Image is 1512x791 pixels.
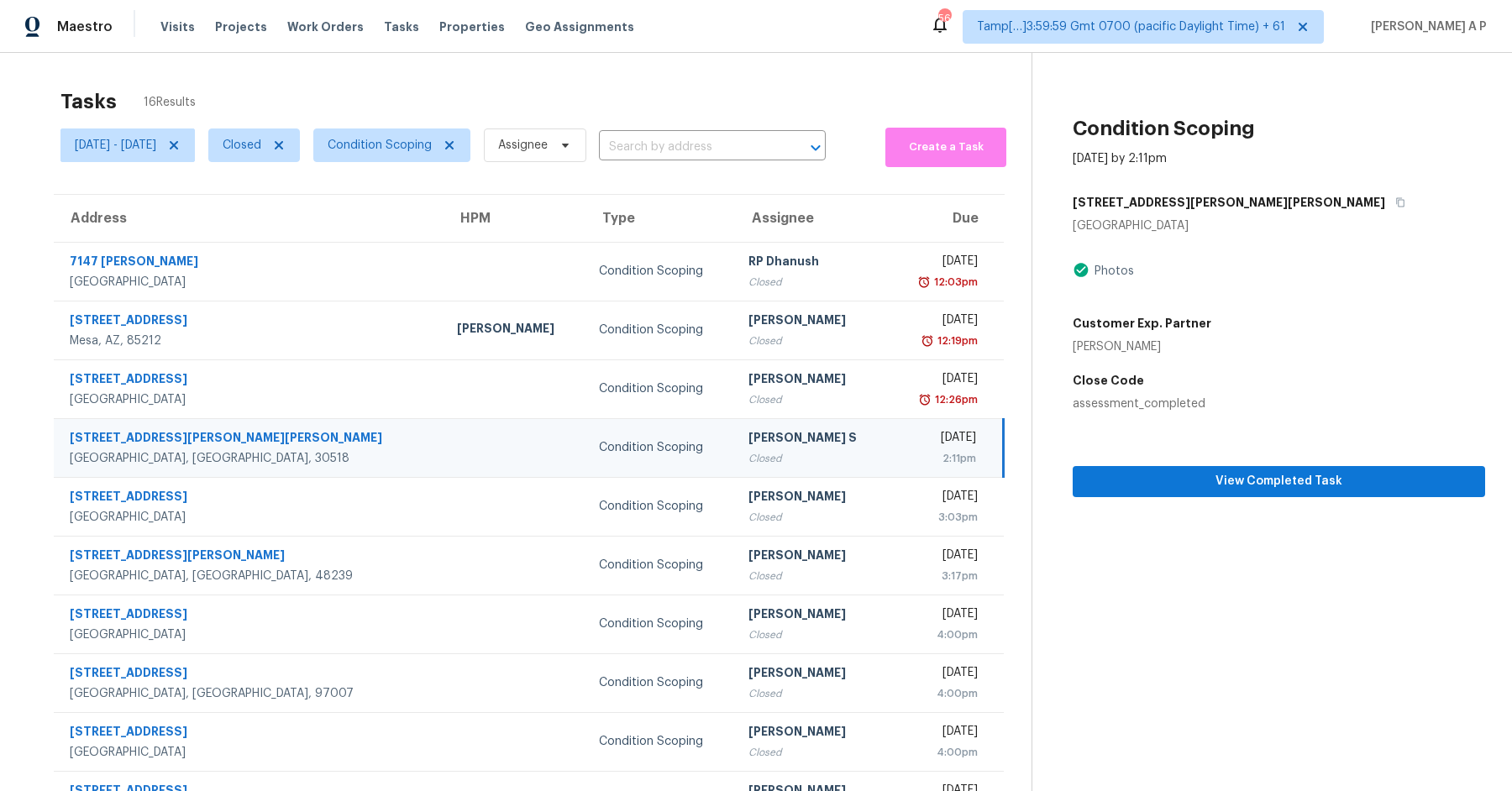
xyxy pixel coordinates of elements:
div: [DATE] [903,312,978,333]
div: Condition Scoping [599,557,722,574]
span: [DATE] - [DATE] [75,137,156,154]
span: Closed [223,137,261,154]
div: [PERSON_NAME] [748,664,876,685]
div: Closed [748,685,876,702]
button: Open [804,136,827,160]
div: [STREET_ADDRESS] [70,664,430,685]
th: Address [54,195,444,242]
div: Closed [748,509,876,526]
span: 16 Results [144,94,196,111]
div: Condition Scoping [599,439,722,456]
span: Projects [215,18,267,35]
div: Closed [748,274,876,291]
div: 3:03pm [903,509,978,526]
div: [PERSON_NAME] [748,488,876,509]
div: Condition Scoping [599,380,722,397]
div: Photos [1089,263,1134,280]
h5: [STREET_ADDRESS][PERSON_NAME][PERSON_NAME] [1073,194,1385,211]
span: Tasks [384,21,419,33]
div: [PERSON_NAME] [748,605,876,626]
div: 7147 [PERSON_NAME] [70,253,430,274]
div: [GEOGRAPHIC_DATA] [70,391,430,408]
div: Closed [748,626,876,643]
div: [GEOGRAPHIC_DATA], [GEOGRAPHIC_DATA], 30518 [70,450,430,467]
div: RP Dhanush [748,253,876,274]
span: Create a Task [894,138,998,157]
div: Closed [748,333,876,349]
div: [STREET_ADDRESS] [70,605,430,626]
div: [DATE] [903,370,978,391]
div: [GEOGRAPHIC_DATA], [GEOGRAPHIC_DATA], 97007 [70,685,430,702]
div: 12:26pm [932,391,978,408]
div: [STREET_ADDRESS][PERSON_NAME] [70,547,430,568]
div: [STREET_ADDRESS] [70,370,430,391]
div: Condition Scoping [599,263,722,280]
div: [PERSON_NAME] S [748,429,876,450]
h2: Condition Scoping [1073,120,1255,137]
div: Condition Scoping [599,322,722,338]
div: [STREET_ADDRESS] [70,312,430,333]
div: [GEOGRAPHIC_DATA] [70,509,430,526]
span: Geo Assignments [525,18,634,35]
th: Type [585,195,735,242]
button: View Completed Task [1073,466,1485,497]
div: 3:17pm [903,568,978,584]
h2: Tasks [60,93,117,110]
div: [PERSON_NAME] [748,370,876,391]
button: Create a Task [885,128,1006,167]
div: [GEOGRAPHIC_DATA] [70,626,430,643]
div: Mesa, AZ, 85212 [70,333,430,349]
div: [DATE] [903,547,978,568]
h5: Customer Exp. Partner [1073,315,1211,332]
div: [GEOGRAPHIC_DATA], [GEOGRAPHIC_DATA], 48239 [70,568,430,584]
img: Artifact Present Icon [1073,261,1089,279]
img: Overdue Alarm Icon [921,333,934,349]
span: Work Orders [287,18,364,35]
div: 12:19pm [934,333,978,349]
div: Closed [748,744,876,761]
div: [DATE] by 2:11pm [1073,150,1167,167]
div: [STREET_ADDRESS] [70,723,430,744]
div: Closed [748,450,876,467]
img: Overdue Alarm Icon [917,274,931,291]
div: [PERSON_NAME] [1073,338,1211,355]
div: [STREET_ADDRESS] [70,488,430,509]
div: [DATE] [903,253,978,274]
div: 4:00pm [903,626,978,643]
span: Tamp[…]3:59:59 Gmt 0700 (pacific Daylight Time) + 61 [977,18,1285,35]
span: View Completed Task [1086,471,1472,492]
div: Condition Scoping [599,674,722,691]
div: [PERSON_NAME] [748,312,876,333]
div: 2:11pm [903,450,976,467]
div: Condition Scoping [599,733,722,750]
th: Due [890,195,1004,242]
input: Search by address [599,134,779,160]
div: [GEOGRAPHIC_DATA] [70,274,430,291]
div: [DATE] [903,605,978,626]
div: [GEOGRAPHIC_DATA] [1073,217,1485,234]
span: [PERSON_NAME] A P [1364,18,1487,35]
div: 12:03pm [931,274,978,291]
div: assessment_completed [1073,395,1485,412]
span: Condition Scoping [328,137,432,154]
h5: Close Code [1073,372,1485,389]
div: [DATE] [903,488,978,509]
span: Assignee [498,137,548,154]
div: 566 [938,10,950,27]
div: [DATE] [903,664,978,685]
div: Closed [748,391,876,408]
span: Visits [160,18,195,35]
div: 4:00pm [903,744,978,761]
div: [GEOGRAPHIC_DATA] [70,744,430,761]
button: Copy Address [1385,187,1408,217]
div: [DATE] [903,723,978,744]
span: Maestro [57,18,113,35]
img: Overdue Alarm Icon [918,391,932,408]
div: [DATE] [903,429,976,450]
div: [PERSON_NAME] [457,320,572,341]
th: HPM [444,195,585,242]
span: Properties [439,18,505,35]
div: [PERSON_NAME] [748,723,876,744]
div: [STREET_ADDRESS][PERSON_NAME][PERSON_NAME] [70,429,430,450]
th: Assignee [735,195,890,242]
